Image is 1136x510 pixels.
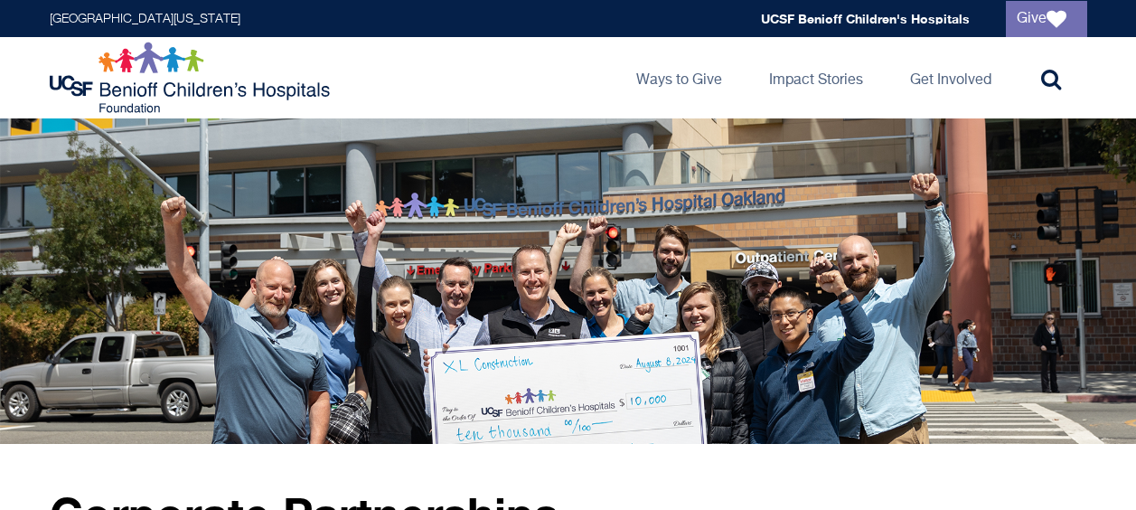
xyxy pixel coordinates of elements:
[50,13,240,25] a: [GEOGRAPHIC_DATA][US_STATE]
[761,11,970,26] a: UCSF Benioff Children's Hospitals
[1006,1,1087,37] a: Give
[896,37,1006,118] a: Get Involved
[755,37,878,118] a: Impact Stories
[50,42,334,114] img: Logo for UCSF Benioff Children's Hospitals Foundation
[622,37,737,118] a: Ways to Give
